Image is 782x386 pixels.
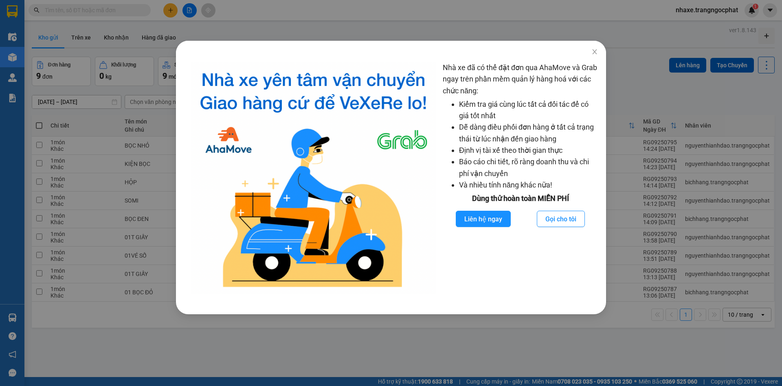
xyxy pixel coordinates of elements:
[459,121,598,145] li: Dễ dàng điều phối đơn hàng ở tất cả trạng thái từ lúc nhận đến giao hàng
[591,49,598,55] span: close
[459,156,598,179] li: Báo cáo chi tiết, rõ ràng doanh thu và chi phí vận chuyển
[545,214,576,224] span: Gọi cho tôi
[537,211,585,227] button: Gọi cho tôi
[583,41,606,64] button: Close
[191,62,436,294] img: logo
[459,179,598,191] li: Và nhiều tính năng khác nữa!
[459,145,598,156] li: Định vị tài xế theo thời gian thực
[459,99,598,122] li: Kiểm tra giá cùng lúc tất cả đối tác để có giá tốt nhất
[464,214,502,224] span: Liên hệ ngay
[443,193,598,204] div: Dùng thử hoàn toàn MIỄN PHÍ
[456,211,511,227] button: Liên hệ ngay
[443,62,598,294] div: Nhà xe đã có thể đặt đơn qua AhaMove và Grab ngay trên phần mềm quản lý hàng hoá với các chức năng:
